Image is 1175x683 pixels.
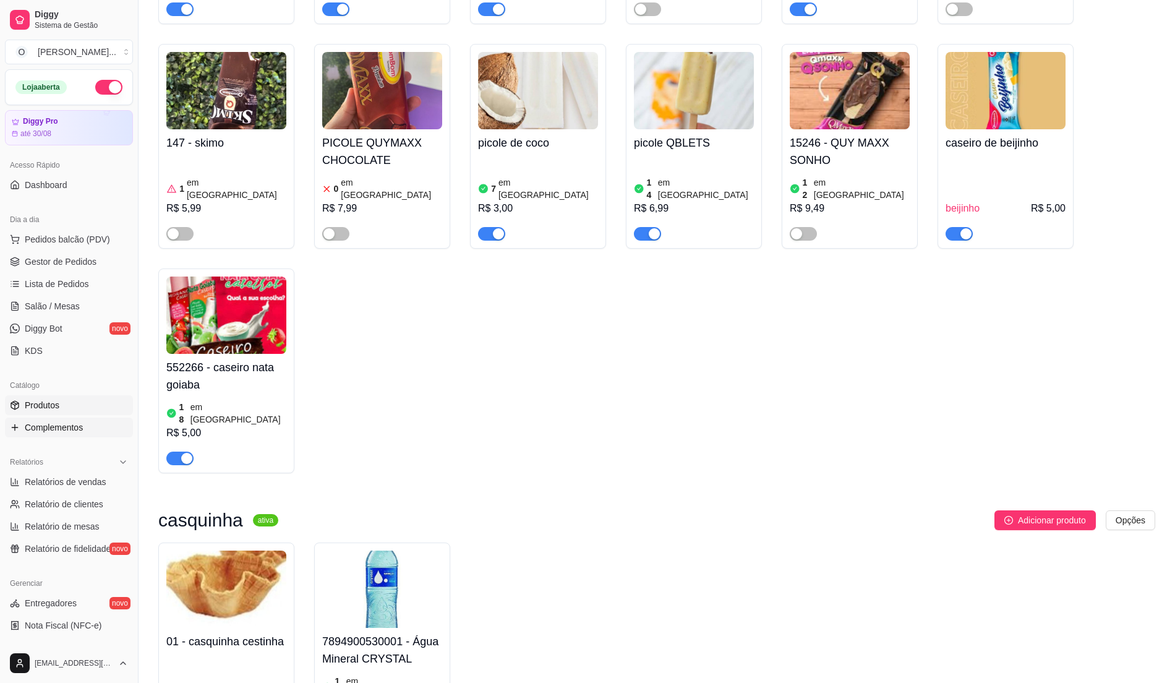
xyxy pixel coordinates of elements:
[994,510,1096,530] button: Adicionar produto
[946,134,1066,152] h4: caseiro de beijinho
[25,322,62,335] span: Diggy Bot
[23,117,58,126] article: Diggy Pro
[634,52,754,129] img: product-image
[322,551,442,628] img: product-image
[5,175,133,195] a: Dashboard
[25,300,80,312] span: Salão / Mesas
[5,494,133,514] a: Relatório de clientes
[634,201,754,216] div: R$ 6,99
[25,597,77,609] span: Entregadores
[498,176,598,201] article: em [GEOGRAPHIC_DATA]
[190,401,286,426] article: em [GEOGRAPHIC_DATA]
[25,619,101,632] span: Nota Fiscal (NFC-e)
[634,134,754,152] h4: picole QBLETS
[5,319,133,338] a: Diggy Botnovo
[5,210,133,230] div: Dia a dia
[15,46,28,58] span: O
[803,176,811,201] article: 12
[25,233,110,246] span: Pedidos balcão (PDV)
[166,633,286,650] h4: 01 - casquinha cestinha
[5,341,133,361] a: KDS
[5,5,133,35] a: DiggySistema de Gestão
[5,230,133,249] button: Pedidos balcão (PDV)
[790,134,910,169] h4: 15246 - QUY MAXX SONHO
[25,520,100,533] span: Relatório de mesas
[35,9,128,20] span: Diggy
[5,155,133,175] div: Acesso Rápido
[322,633,442,668] h4: 7894900530001 - Água Mineral CRYSTAL
[478,134,598,152] h4: picole de coco
[5,395,133,415] a: Produtos
[166,551,286,628] img: product-image
[25,498,103,510] span: Relatório de clientes
[1106,510,1155,530] button: Opções
[166,52,286,129] img: product-image
[5,110,133,145] a: Diggy Proaté 30/08
[5,376,133,395] div: Catálogo
[1004,516,1013,525] span: plus-circle
[166,201,286,216] div: R$ 5,99
[790,201,910,216] div: R$ 9,49
[5,252,133,272] a: Gestor de Pedidos
[946,52,1066,129] img: product-image
[322,52,442,129] img: product-image
[166,426,286,440] div: R$ 5,00
[322,134,442,169] h4: PICOLE QUYMAXX CHOCOLATE
[25,256,96,268] span: Gestor de Pedidos
[253,514,278,526] sup: ativa
[5,296,133,316] a: Salão / Mesas
[5,539,133,559] a: Relatório de fidelidadenovo
[5,472,133,492] a: Relatórios de vendas
[5,274,133,294] a: Lista de Pedidos
[1031,201,1066,216] span: R$ 5,00
[334,183,339,195] article: 0
[5,648,133,678] button: [EMAIL_ADDRESS][DOMAIN_NAME]
[20,129,51,139] article: até 30/08
[35,20,128,30] span: Sistema de Gestão
[5,573,133,593] div: Gerenciar
[166,277,286,354] img: product-image
[25,421,83,434] span: Complementos
[179,401,188,426] article: 18
[5,418,133,437] a: Complementos
[35,658,113,668] span: [EMAIL_ADDRESS][DOMAIN_NAME]
[658,176,754,201] article: em [GEOGRAPHIC_DATA]
[25,642,92,654] span: Controle de caixa
[647,176,656,201] article: 14
[187,176,286,201] article: em [GEOGRAPHIC_DATA]
[25,543,111,555] span: Relatório de fidelidade
[790,52,910,129] img: product-image
[478,52,598,129] img: product-image
[5,638,133,658] a: Controle de caixa
[5,593,133,613] a: Entregadoresnovo
[478,201,598,216] div: R$ 3,00
[5,40,133,64] button: Select a team
[491,183,496,195] article: 7
[25,179,67,191] span: Dashboard
[179,183,184,195] article: 1
[15,80,67,94] div: Loja aberta
[25,399,59,411] span: Produtos
[341,176,442,201] article: em [GEOGRAPHIC_DATA]
[25,345,43,357] span: KDS
[38,46,116,58] div: [PERSON_NAME] ...
[946,201,980,216] span: beijinho
[1018,513,1086,527] span: Adicionar produto
[166,134,286,152] h4: 147 - skimo
[25,476,106,488] span: Relatórios de vendas
[5,517,133,536] a: Relatório de mesas
[95,80,122,95] button: Alterar Status
[25,278,89,290] span: Lista de Pedidos
[158,513,243,528] h3: casquinha
[322,201,442,216] div: R$ 7,99
[814,176,910,201] article: em [GEOGRAPHIC_DATA]
[10,457,43,467] span: Relatórios
[5,616,133,635] a: Nota Fiscal (NFC-e)
[166,359,286,393] h4: 552266 - caseiro nata goiaba
[1116,513,1145,527] span: Opções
